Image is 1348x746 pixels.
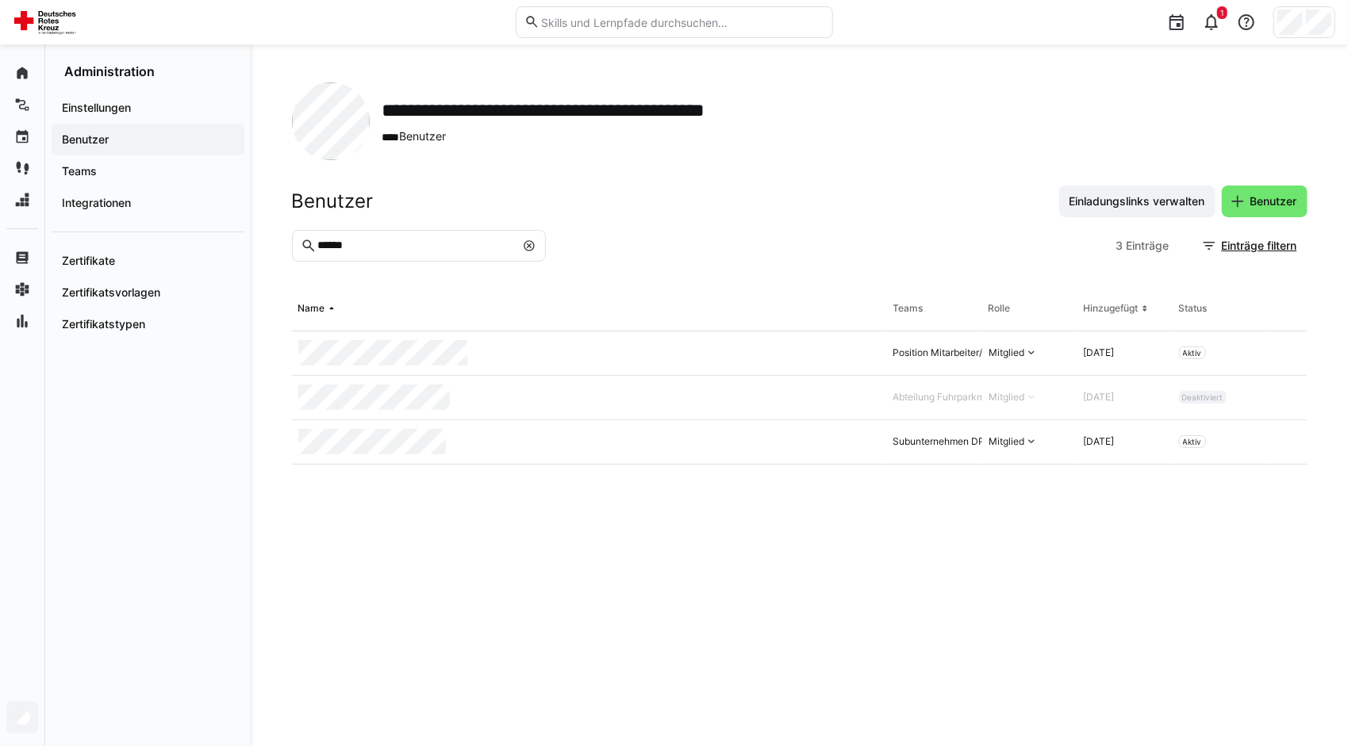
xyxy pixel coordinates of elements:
[989,302,1011,315] div: Rolle
[1084,391,1115,403] span: [DATE]
[989,435,1025,448] div: Mitglied
[1248,193,1300,209] span: Benutzer
[1183,437,1202,446] span: Aktiv
[893,302,924,315] div: Teams
[1116,238,1123,254] span: 3
[1219,238,1300,254] span: Einträge filtern
[1127,238,1169,254] span: Einträge
[382,128,832,145] span: Benutzer
[292,189,374,213] h2: Benutzer
[540,15,824,29] input: Skills und Lernpfade durchsuchen…
[1059,186,1216,217] button: Einladungslinks verwalten
[1084,435,1115,447] span: [DATE]
[1067,193,1208,209] span: Einladungslinks verwalten
[1084,302,1139,315] div: Hinzugefügt
[1183,348,1202,358] span: Aktiv
[1193,230,1308,262] button: Einträge filtern
[1084,346,1115,358] span: [DATE]
[989,346,1025,359] div: Mitglied
[1182,392,1223,402] span: Deaktiviert
[1220,8,1224,17] span: 1
[1222,186,1308,217] button: Benutzer
[298,302,325,315] div: Name
[1179,302,1208,315] div: Status
[989,391,1025,404] div: Mitglied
